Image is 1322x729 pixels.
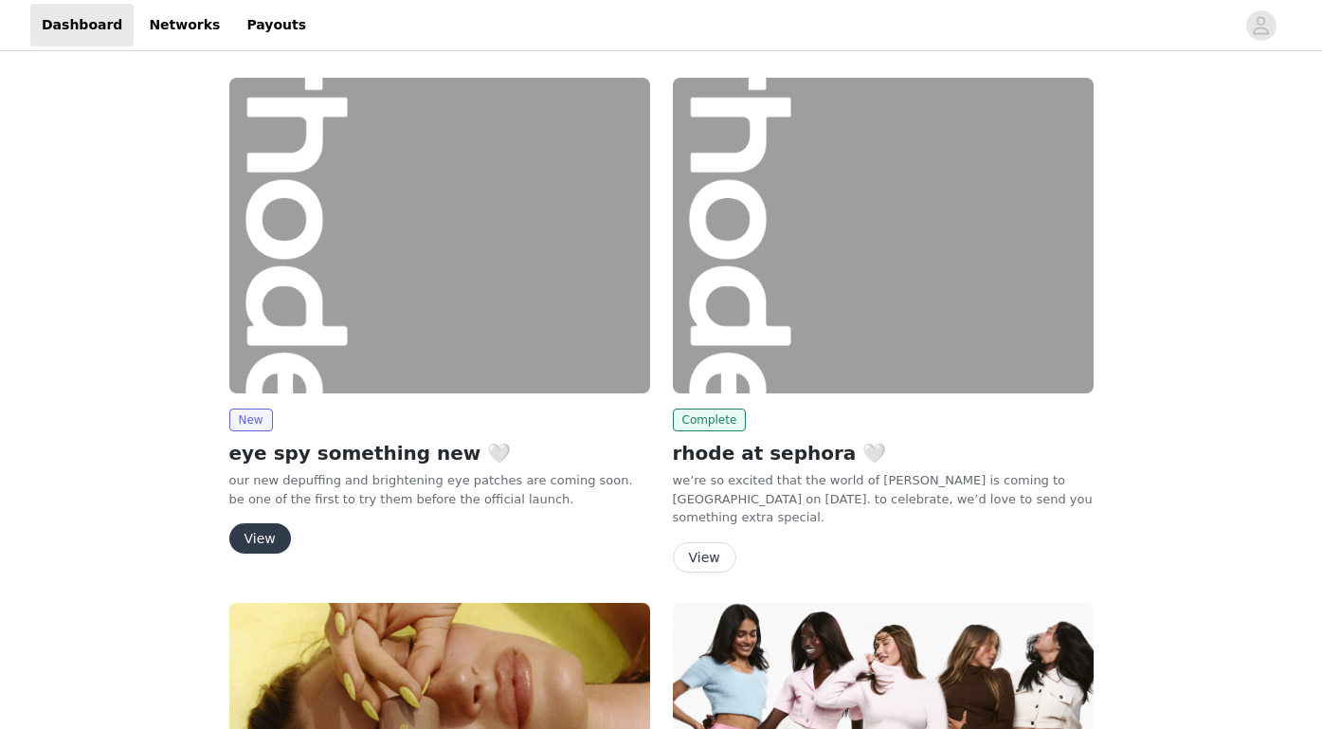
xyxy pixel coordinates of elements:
[673,439,1094,467] h2: rhode at sephora 🤍
[229,439,650,467] h2: eye spy something new 🤍
[229,78,650,393] img: rhode skin
[229,409,273,431] span: New
[673,409,747,431] span: Complete
[1252,10,1270,41] div: avatar
[235,4,317,46] a: Payouts
[673,471,1094,527] p: we’re so excited that the world of [PERSON_NAME] is coming to [GEOGRAPHIC_DATA] on [DATE]. to cel...
[137,4,231,46] a: Networks
[229,532,291,546] a: View
[673,542,736,573] button: View
[229,471,650,508] p: our new depuffing and brightening eye patches are coming soon. be one of the first to try them be...
[229,523,291,554] button: View
[30,4,134,46] a: Dashboard
[673,78,1094,393] img: rhode skin
[673,551,736,565] a: View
